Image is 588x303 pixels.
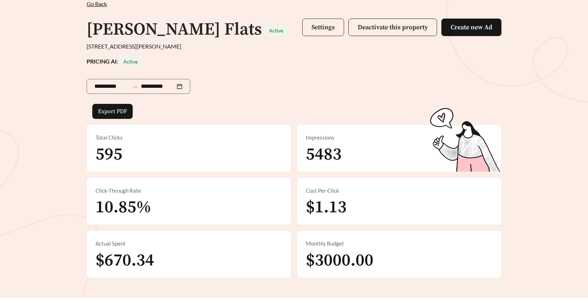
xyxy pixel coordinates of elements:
div: Monthly Budget [306,239,493,248]
div: Actual Spent [95,239,282,248]
strong: PRICING AI: [87,58,142,65]
span: Export PDF [98,107,127,116]
div: Total Clicks [95,133,282,142]
span: Go Back [87,0,107,7]
span: $3000.00 [306,250,373,271]
button: Create new Ad [441,19,501,36]
h1: [PERSON_NAME] Flats [87,19,262,40]
span: Deactivate this property [358,23,428,31]
div: Impressions [306,133,493,142]
span: Active [269,27,283,34]
span: swap-right [132,84,138,90]
span: Create new Ad [451,23,492,31]
span: to [132,83,138,90]
span: 10.85% [95,197,151,218]
button: Export PDF [92,104,133,119]
span: Settings [312,23,335,31]
span: 595 [95,144,122,165]
button: Settings [302,19,344,36]
span: Active [123,59,138,65]
span: $670.34 [95,250,154,271]
span: 5483 [306,144,342,165]
div: Cost Per Click [306,187,493,195]
span: $1.13 [306,197,347,218]
div: Click-Through Rate [95,187,282,195]
div: [STREET_ADDRESS][PERSON_NAME] [87,42,501,51]
button: Deactivate this property [348,19,437,36]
